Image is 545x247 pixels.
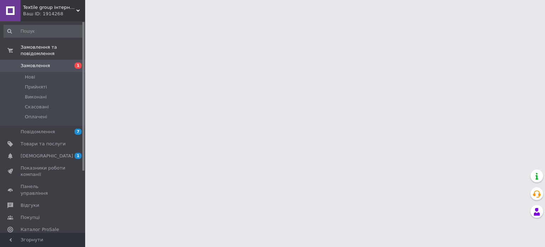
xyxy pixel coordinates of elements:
[21,183,66,196] span: Панель управління
[25,114,47,120] span: Оплачені
[21,129,55,135] span: Повідомлення
[21,226,59,233] span: Каталог ProSale
[4,25,84,38] input: Пошук
[25,104,49,110] span: Скасовані
[21,202,39,209] span: Відгуки
[21,63,50,69] span: Замовлення
[25,74,35,80] span: Нові
[75,129,82,135] span: 7
[23,11,85,17] div: Ваш ID: 1914268
[21,153,73,159] span: [DEMOGRAPHIC_DATA]
[75,153,82,159] span: 1
[21,141,66,147] span: Товари та послуги
[25,94,47,100] span: Виконані
[21,214,40,221] span: Покупці
[21,165,66,178] span: Показники роботи компанії
[21,44,85,57] span: Замовлення та повідомлення
[25,84,47,90] span: Прийняті
[23,4,76,11] span: Textile group інтернет-магазин штор, гардин
[75,63,82,69] span: 1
